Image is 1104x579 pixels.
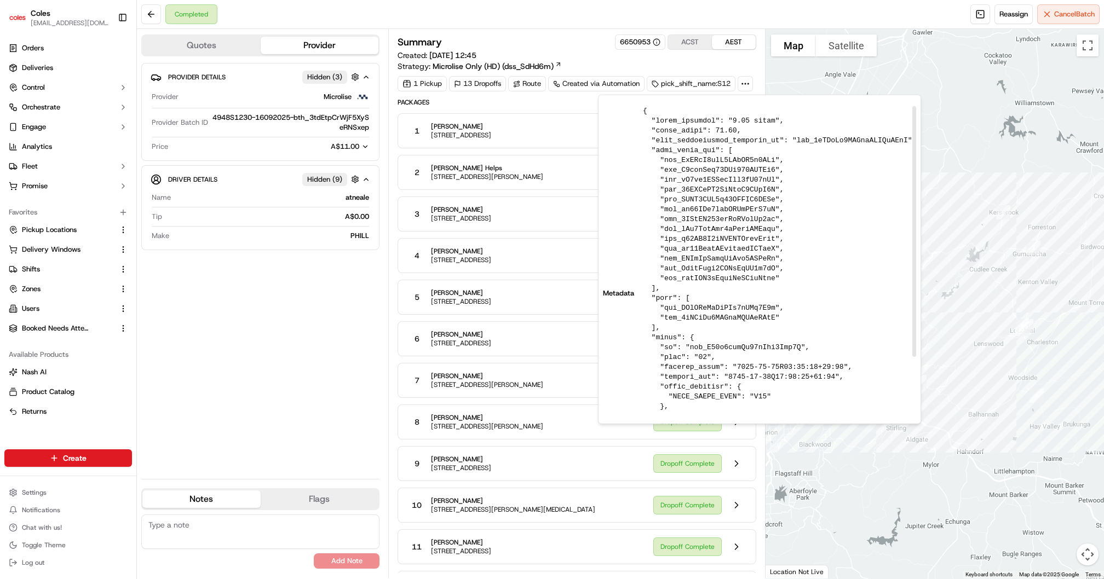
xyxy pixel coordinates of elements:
[1025,384,1048,407] div: 4
[398,76,447,91] div: 1 Pickup
[1019,571,1079,577] span: Map data ©2025 Google
[431,256,491,264] span: [STREET_ADDRESS]
[994,4,1033,24] button: Reassign
[4,39,132,57] a: Orders
[620,37,660,47] button: 6650953
[4,241,132,258] button: Delivery Windows
[712,35,756,49] button: AEST
[9,225,114,235] a: Pickup Locations
[415,375,419,386] span: 7
[174,231,369,241] div: PHILL
[431,297,491,306] span: [STREET_ADDRESS]
[22,63,53,73] span: Deliveries
[548,76,645,91] a: Created via Automation
[11,160,20,169] div: 📗
[356,90,369,103] img: microlise_logo.jpeg
[4,177,132,195] button: Promise
[415,250,419,261] span: 4
[433,61,562,72] a: Microlise Only (HD) (dss_SdHd6m)
[415,209,419,219] span: 3
[1054,9,1095,19] span: Cancel Batch
[22,367,47,377] span: Nash AI
[9,367,128,377] a: Nash AI
[4,363,132,381] button: Nash AI
[429,50,476,60] span: [DATE] 12:45
[9,323,114,333] a: Booked Needs Attention
[151,170,370,188] button: Driver DetailsHidden (9)
[22,506,60,514] span: Notifications
[4,403,132,420] button: Returns
[1015,315,1038,338] div: 5
[22,43,44,53] span: Orders
[415,167,419,178] span: 2
[398,50,476,61] span: Created:
[508,76,546,91] a: Route
[37,105,180,115] div: Start new chat
[992,201,1015,224] div: 8
[4,59,132,77] a: Deliveries
[307,175,342,184] span: Hidden ( 9 )
[22,142,52,152] span: Analytics
[431,372,543,380] span: [PERSON_NAME]
[415,125,419,136] span: 1
[152,212,162,222] span: Tip
[4,320,132,337] button: Booked Needs Attention
[261,37,379,54] button: Provider
[766,565,829,578] div: Location Not Live
[431,288,491,297] span: [PERSON_NAME]
[22,161,38,171] span: Fleet
[168,73,226,82] span: Provider Details
[431,538,491,547] span: [PERSON_NAME]
[307,72,342,82] span: Hidden ( 3 )
[22,323,91,333] span: Booked Needs Attention
[431,413,543,422] span: [PERSON_NAME]
[331,142,359,151] span: A$11.00
[4,79,132,96] button: Control
[415,333,419,344] span: 6
[1037,4,1100,24] button: CancelBatch
[768,564,804,578] a: Open this area in Google Maps (opens a new window)
[647,76,735,91] div: pick_shift_name:S12
[77,185,133,194] a: Powered byPylon
[431,131,491,140] span: [STREET_ADDRESS]
[28,71,197,82] input: Got a question? Start typing here...
[152,118,208,128] span: Provider Batch ID
[9,245,114,254] a: Delivery Windows
[63,453,87,464] span: Create
[22,304,39,314] span: Users
[4,449,132,467] button: Create
[1085,571,1101,577] a: Terms (opens in new tab)
[22,122,46,132] span: Engage
[166,212,369,222] div: A$0.00
[431,247,491,256] span: [PERSON_NAME]
[4,221,132,239] button: Pickup Locations
[1077,543,1099,565] button: Map camera controls
[88,154,180,174] a: 💻API Documentation
[816,34,877,56] button: Show satellite imagery
[412,500,422,511] span: 10
[22,264,40,274] span: Shifts
[9,9,26,26] img: Coles
[431,214,491,223] span: [STREET_ADDRESS]
[9,407,128,416] a: Returns
[1077,34,1099,56] button: Toggle fullscreen view
[4,537,132,553] button: Toggle Theme
[9,284,114,294] a: Zones
[4,158,132,175] button: Fleet
[4,383,132,401] button: Product Catalog
[4,4,113,31] button: ColesColes[EMAIL_ADDRESS][DOMAIN_NAME]
[398,61,562,72] div: Strategy:
[273,142,369,152] button: A$11.00
[965,571,1013,578] button: Keyboard shortcuts
[175,193,369,202] div: atneale
[7,154,88,174] a: 📗Knowledge Base
[431,496,595,505] span: [PERSON_NAME]
[11,11,33,33] img: Nash
[22,523,62,532] span: Chat with us!
[431,172,543,181] span: [STREET_ADDRESS][PERSON_NAME]
[151,68,370,86] button: Provider DetailsHidden (3)
[31,8,50,19] button: Coles
[9,264,114,274] a: Shifts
